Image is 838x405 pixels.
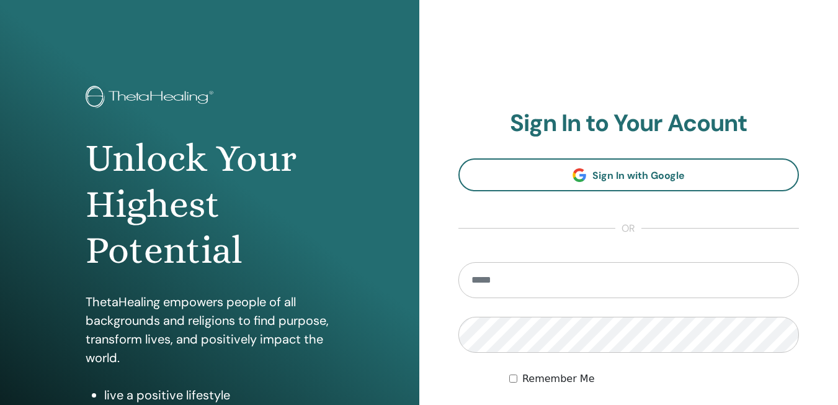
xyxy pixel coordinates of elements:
[86,293,334,367] p: ThetaHealing empowers people of all backgrounds and religions to find purpose, transform lives, a...
[509,371,799,386] div: Keep me authenticated indefinitely or until I manually logout
[458,158,800,191] a: Sign In with Google
[458,109,800,138] h2: Sign In to Your Acount
[615,221,641,236] span: or
[86,135,334,274] h1: Unlock Your Highest Potential
[592,169,685,182] span: Sign In with Google
[522,371,595,386] label: Remember Me
[104,386,334,404] li: live a positive lifestyle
